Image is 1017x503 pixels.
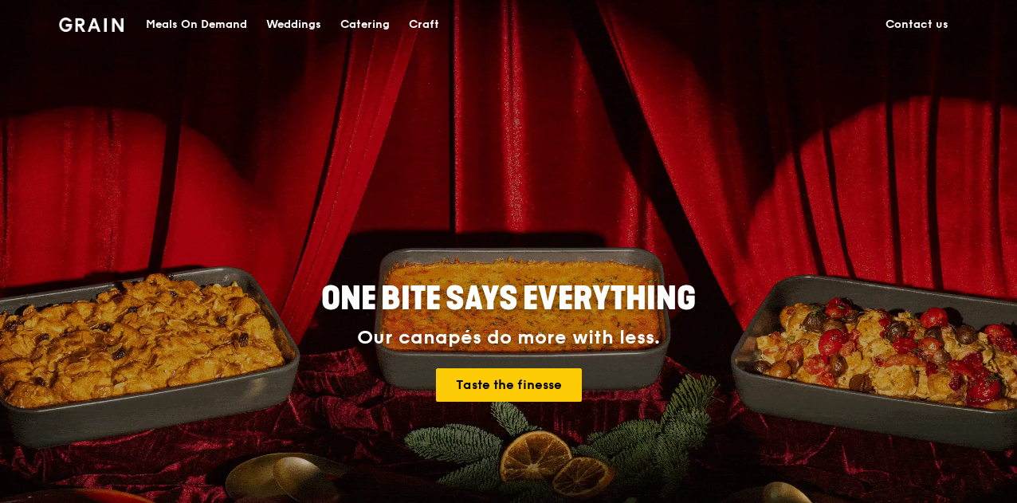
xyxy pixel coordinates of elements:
div: Craft [409,1,439,49]
div: Meals On Demand [146,1,247,49]
a: Craft [399,1,449,49]
a: Catering [331,1,399,49]
div: Our canapés do more with less. [222,327,795,349]
a: Weddings [257,1,331,49]
a: Taste the finesse [436,368,582,402]
img: Grain [59,18,124,32]
span: ONE BITE SAYS EVERYTHING [321,280,696,318]
div: Catering [340,1,390,49]
a: Contact us [876,1,958,49]
div: Weddings [266,1,321,49]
